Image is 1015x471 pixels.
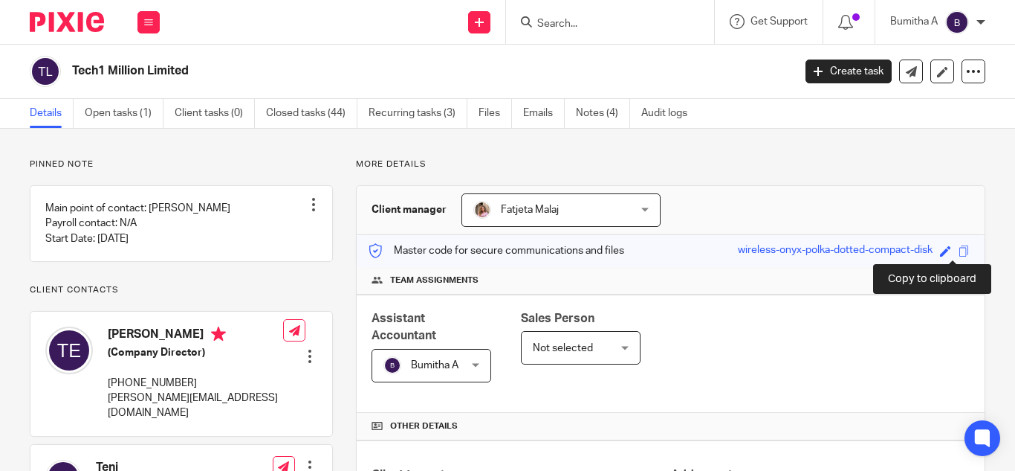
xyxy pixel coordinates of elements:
[72,63,641,79] h2: Tech1 Million Limited
[536,18,669,31] input: Search
[108,327,283,345] h4: [PERSON_NAME]
[390,420,458,432] span: Other details
[85,99,163,128] a: Open tasks (1)
[30,158,333,170] p: Pinned note
[108,345,283,360] h5: (Company Director)
[501,205,559,215] span: Fatjeta Malaj
[356,158,985,170] p: More details
[523,99,565,128] a: Emails
[479,99,512,128] a: Files
[108,376,283,391] p: [PHONE_NUMBER]
[368,243,624,258] p: Master code for secure communications and files
[175,99,255,128] a: Client tasks (0)
[383,356,401,374] img: svg%3E
[266,99,357,128] a: Closed tasks (44)
[641,99,698,128] a: Audit logs
[369,99,467,128] a: Recurring tasks (3)
[750,16,808,27] span: Get Support
[521,313,594,324] span: Sales Person
[45,327,93,374] img: svg%3E
[372,202,447,217] h3: Client manager
[30,56,61,87] img: svg%3E
[372,313,436,342] span: Assistant Accountant
[890,14,938,29] p: Bumitha A
[738,243,933,260] div: wireless-onyx-polka-dotted-compact-disk
[576,99,630,128] a: Notes (4)
[30,99,74,128] a: Details
[30,12,104,32] img: Pixie
[211,327,226,342] i: Primary
[411,360,458,371] span: Bumitha A
[805,60,892,83] a: Create task
[108,391,283,421] p: [PERSON_NAME][EMAIL_ADDRESS][DOMAIN_NAME]
[533,343,593,353] span: Not selected
[473,201,491,219] img: MicrosoftTeams-image%20(5).png
[390,275,479,286] span: Team assignments
[30,284,333,296] p: Client contacts
[945,10,969,34] img: svg%3E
